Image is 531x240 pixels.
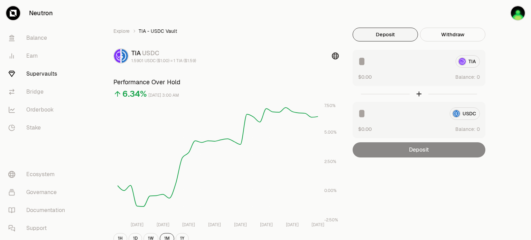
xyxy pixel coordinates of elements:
[324,159,336,164] tspan: 2.50%
[113,28,130,35] a: Explore
[358,73,372,80] button: $0.00
[311,222,324,228] tspan: [DATE]
[3,201,75,219] a: Documentation
[3,47,75,65] a: Earn
[208,222,221,228] tspan: [DATE]
[114,49,120,63] img: TIA Logo
[260,222,273,228] tspan: [DATE]
[131,48,196,58] div: TIA
[324,103,336,108] tspan: 7.50%
[113,77,339,87] h3: Performance Over Hold
[142,49,159,57] span: USDC
[3,219,75,237] a: Support
[286,222,299,228] tspan: [DATE]
[113,28,339,35] nav: breadcrumb
[122,49,128,63] img: USDC Logo
[3,183,75,201] a: Governance
[131,222,143,228] tspan: [DATE]
[3,29,75,47] a: Balance
[3,119,75,137] a: Stake
[3,101,75,119] a: Orderbook
[157,222,169,228] tspan: [DATE]
[182,222,195,228] tspan: [DATE]
[324,217,338,223] tspan: -2.50%
[122,88,147,99] div: 6.34%
[148,92,179,99] div: [DATE] 3:00 AM
[353,28,418,41] button: Deposit
[324,188,337,193] tspan: 0.00%
[3,65,75,83] a: Supervaults
[234,222,247,228] tspan: [DATE]
[420,28,485,41] button: Withdraw
[324,129,337,135] tspan: 5.00%
[3,165,75,183] a: Ecosystem
[455,126,475,133] span: Balance:
[455,74,475,80] span: Balance:
[511,6,525,20] img: main
[131,58,196,64] div: 1.5901 USDC ($1.00) = 1 TIA ($1.59)
[139,28,177,35] span: TIA - USDC Vault
[358,125,372,133] button: $0.00
[3,83,75,101] a: Bridge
